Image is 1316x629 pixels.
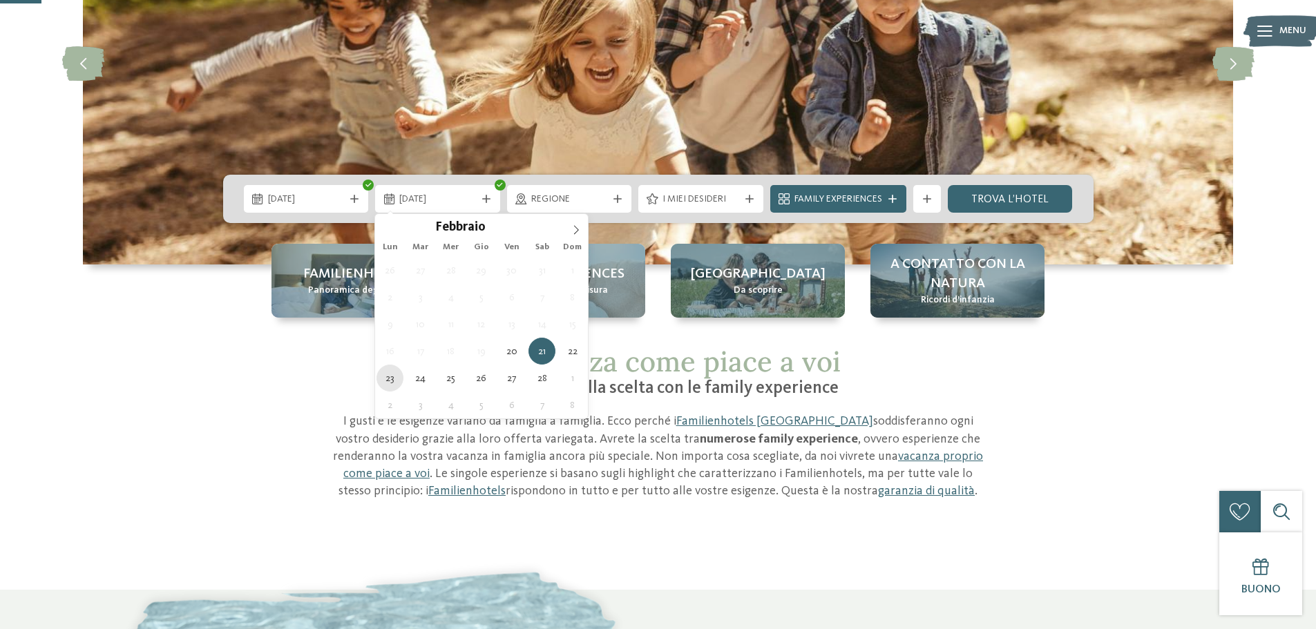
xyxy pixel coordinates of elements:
[437,311,464,338] span: Febbraio 11, 2026
[376,257,403,284] span: Gennaio 26, 2026
[330,413,986,500] p: I gusti e le esigenze variano da famiglia a famiglia. Ecco perché i soddisferanno ogni vostro des...
[691,264,826,284] span: [GEOGRAPHIC_DATA]
[528,284,555,311] span: Febbraio 7, 2026
[271,244,446,318] a: Quale family experience volete vivere? Familienhotels Panoramica degli hotel
[437,338,464,365] span: Febbraio 18, 2026
[466,243,497,252] span: Gio
[498,257,525,284] span: Gennaio 30, 2026
[308,284,409,298] span: Panoramica degli hotel
[884,255,1031,293] span: A contatto con la natura
[528,338,555,365] span: Febbraio 21, 2026
[407,338,434,365] span: Febbraio 17, 2026
[468,311,495,338] span: Febbraio 12, 2026
[407,257,434,284] span: Gennaio 27, 2026
[528,365,555,391] span: Febbraio 28, 2026
[436,243,466,252] span: Mer
[531,193,608,206] span: Regione
[486,220,531,234] input: Year
[559,284,586,311] span: Febbraio 8, 2026
[557,243,588,252] span: Dom
[528,311,555,338] span: Febbraio 14, 2026
[437,365,464,391] span: Febbraio 25, 2026
[428,485,506,497] a: Familienhotels
[468,338,495,365] span: Febbraio 19, 2026
[407,391,434,418] span: Marzo 3, 2026
[497,243,527,252] span: Ven
[343,450,983,480] a: vacanza proprio come piace a voi
[527,243,557,252] span: Sab
[921,293,995,307] span: Ricordi d’infanzia
[498,311,525,338] span: Febbraio 13, 2026
[700,433,858,445] strong: numerose family experience
[1219,532,1302,615] a: Buono
[376,338,403,365] span: Febbraio 16, 2026
[498,284,525,311] span: Febbraio 6, 2026
[498,391,525,418] span: Marzo 6, 2026
[303,264,414,284] span: Familienhotels
[528,391,555,418] span: Marzo 7, 2026
[435,222,486,235] span: Febbraio
[268,193,345,206] span: [DATE]
[437,284,464,311] span: Febbraio 4, 2026
[468,391,495,418] span: Marzo 5, 2026
[437,257,464,284] span: Gennaio 28, 2026
[559,391,586,418] span: Marzo 8, 2026
[477,380,839,397] span: L’imbarazzo della scelta con le family experience
[376,391,403,418] span: Marzo 2, 2026
[407,284,434,311] span: Febbraio 3, 2026
[559,257,586,284] span: Febbraio 1, 2026
[498,338,525,365] span: Febbraio 20, 2026
[376,284,403,311] span: Febbraio 2, 2026
[662,193,739,206] span: I miei desideri
[870,244,1045,318] a: Quale family experience volete vivere? A contatto con la natura Ricordi d’infanzia
[376,365,403,391] span: Febbraio 23, 2026
[468,284,495,311] span: Febbraio 5, 2026
[559,311,586,338] span: Febbraio 15, 2026
[734,284,783,298] span: Da scoprire
[1241,584,1281,595] span: Buono
[375,243,406,252] span: Lun
[794,193,882,206] span: Family Experiences
[407,365,434,391] span: Febbraio 24, 2026
[407,311,434,338] span: Febbraio 10, 2026
[498,365,525,391] span: Febbraio 27, 2026
[468,365,495,391] span: Febbraio 26, 2026
[468,257,495,284] span: Gennaio 29, 2026
[671,244,845,318] a: Quale family experience volete vivere? [GEOGRAPHIC_DATA] Da scoprire
[559,365,586,391] span: Marzo 1, 2026
[878,485,975,497] a: garanzia di qualità
[948,185,1073,213] a: trova l’hotel
[475,344,841,379] span: La vacanza come piace a voi
[559,338,586,365] span: Febbraio 22, 2026
[676,415,873,427] a: Familienhotels [GEOGRAPHIC_DATA]
[528,257,555,284] span: Gennaio 31, 2026
[406,243,436,252] span: Mar
[437,391,464,418] span: Marzo 4, 2026
[399,193,476,206] span: [DATE]
[376,311,403,338] span: Febbraio 9, 2026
